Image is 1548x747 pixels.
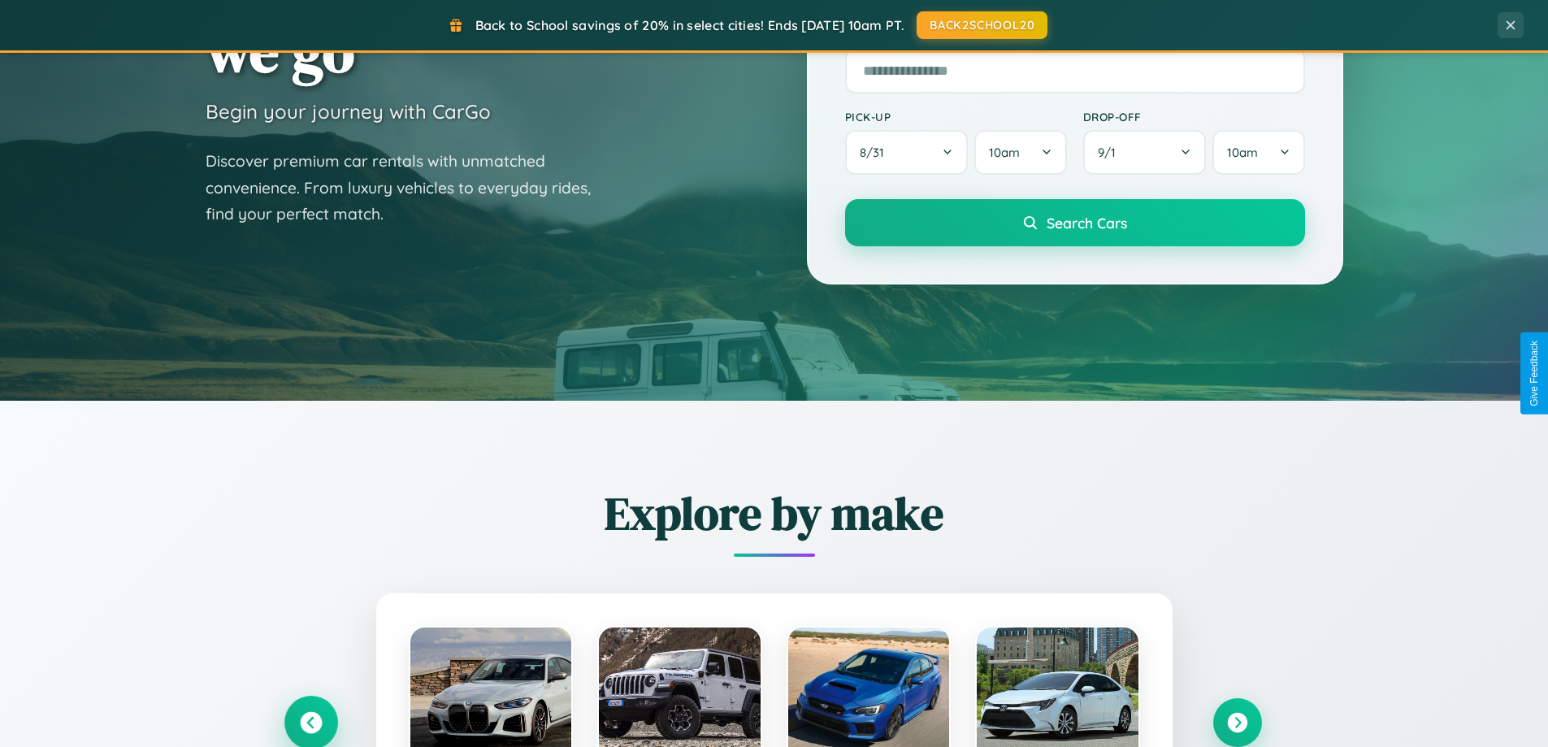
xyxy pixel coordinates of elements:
button: Search Cars [845,199,1305,246]
span: Search Cars [1047,214,1127,232]
label: Pick-up [845,110,1067,124]
span: 10am [1227,145,1258,160]
button: 10am [974,130,1066,175]
h2: Explore by make [287,482,1262,545]
span: 9 / 1 [1098,145,1124,160]
div: Give Feedback [1528,341,1540,406]
span: 10am [989,145,1020,160]
button: 9/1 [1083,130,1207,175]
span: 8 / 31 [860,145,892,160]
button: 8/31 [845,130,969,175]
span: Back to School savings of 20% in select cities! Ends [DATE] 10am PT. [475,17,904,33]
h3: Begin your journey with CarGo [206,99,491,124]
p: Discover premium car rentals with unmatched convenience. From luxury vehicles to everyday rides, ... [206,148,612,228]
label: Drop-off [1083,110,1305,124]
button: 10am [1212,130,1304,175]
button: BACK2SCHOOL20 [917,11,1047,39]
